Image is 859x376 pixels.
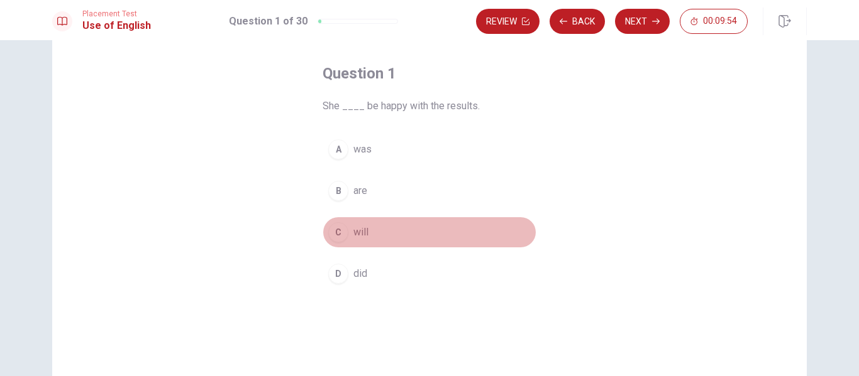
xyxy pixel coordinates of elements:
[328,264,348,284] div: D
[353,142,372,157] span: was
[82,18,151,33] h1: Use of English
[615,9,670,34] button: Next
[323,258,536,289] button: Ddid
[328,222,348,242] div: C
[476,9,540,34] button: Review
[353,266,367,281] span: did
[353,225,369,240] span: will
[353,183,367,198] span: are
[323,217,536,248] button: Cwill
[680,9,748,34] button: 00:09:54
[328,139,348,159] div: A
[82,9,151,18] span: Placement Test
[323,99,536,114] span: She ____ be happy with the results.
[323,175,536,207] button: Bare
[229,14,308,29] h1: Question 1 of 30
[703,16,737,26] span: 00:09:54
[323,134,536,165] button: Awas
[550,9,605,34] button: Back
[323,63,536,83] h4: Question 1
[328,181,348,201] div: B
